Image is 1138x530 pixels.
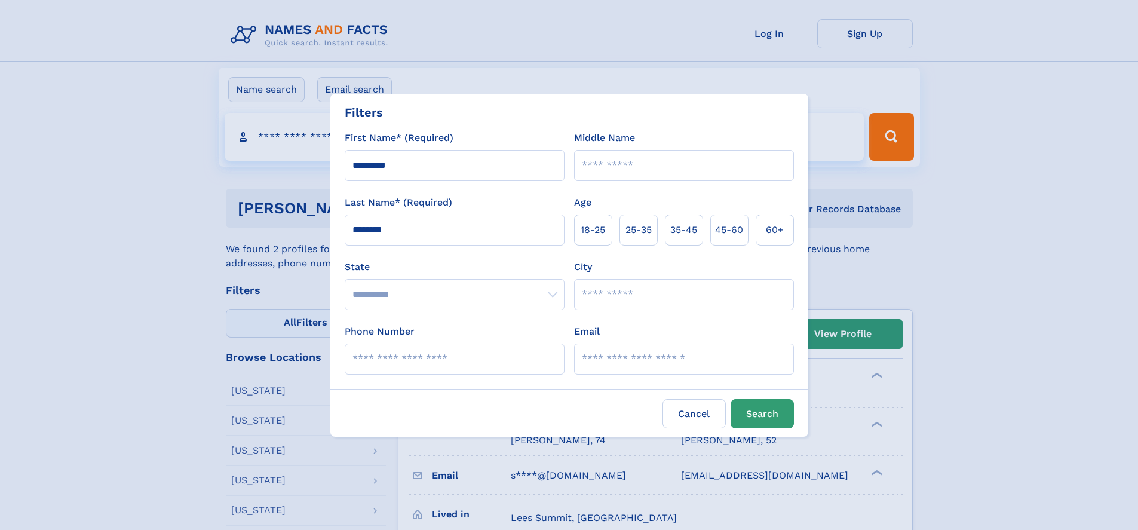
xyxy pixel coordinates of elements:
[581,223,605,237] span: 18‑25
[345,195,452,210] label: Last Name* (Required)
[574,131,635,145] label: Middle Name
[625,223,652,237] span: 25‑35
[574,195,591,210] label: Age
[345,260,565,274] label: State
[345,103,383,121] div: Filters
[731,399,794,428] button: Search
[766,223,784,237] span: 60+
[670,223,697,237] span: 35‑45
[574,260,592,274] label: City
[345,131,453,145] label: First Name* (Required)
[715,223,743,237] span: 45‑60
[662,399,726,428] label: Cancel
[345,324,415,339] label: Phone Number
[574,324,600,339] label: Email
